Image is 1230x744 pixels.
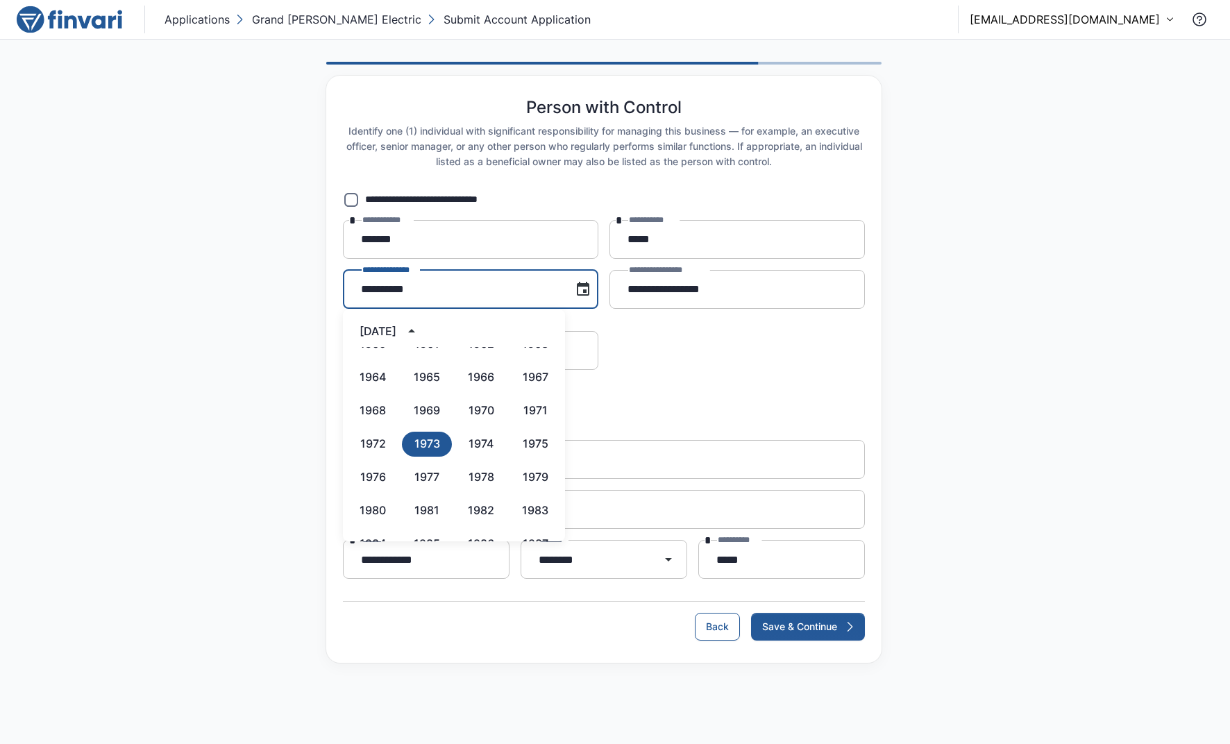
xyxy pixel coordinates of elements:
button: 1970 [456,398,506,423]
button: 1984 [348,532,398,557]
button: 1980 [348,498,398,523]
button: Applications [162,8,233,31]
img: logo [17,6,122,33]
button: 1986 [456,532,506,557]
button: 1964 [348,365,398,390]
p: Grand [PERSON_NAME] Electric [252,11,421,28]
button: Back [695,613,740,641]
button: 1978 [456,465,506,490]
button: 1974 [456,432,506,457]
button: 1968 [348,398,398,423]
p: Submit Account Application [444,11,591,28]
button: year view is open, switch to calendar view [401,320,423,342]
h5: Person with Control [526,98,682,118]
button: 1982 [456,498,506,523]
button: 1967 [510,365,560,390]
button: Open [655,546,682,573]
button: 1983 [510,498,560,523]
button: Choose date, selected date is Jan 19, 1973 [569,276,597,303]
button: Contact Support [1186,6,1213,33]
button: 1981 [402,498,452,523]
button: 1979 [510,465,560,490]
button: 1985 [402,532,452,557]
button: 1976 [348,465,398,490]
div: [DATE] [360,323,396,339]
button: Submit Account Application [424,8,593,31]
button: 1972 [348,432,398,457]
button: 1977 [402,465,452,490]
button: 1971 [510,398,560,423]
p: [EMAIL_ADDRESS][DOMAIN_NAME] [970,11,1160,28]
button: 1969 [402,398,452,423]
button: Grand [PERSON_NAME] Electric [233,8,424,31]
h6: Identify one (1) individual with significant responsibility for managing this business — for exam... [343,124,865,169]
button: 1975 [510,432,560,457]
button: [EMAIL_ADDRESS][DOMAIN_NAME] [970,11,1174,28]
button: 1966 [456,365,506,390]
h6: Residential Address [343,403,865,418]
button: 1965 [402,365,452,390]
button: 1987 [510,532,560,557]
button: Save & Continue [751,613,865,641]
button: 1973 [402,432,452,457]
p: Applications [165,11,230,28]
